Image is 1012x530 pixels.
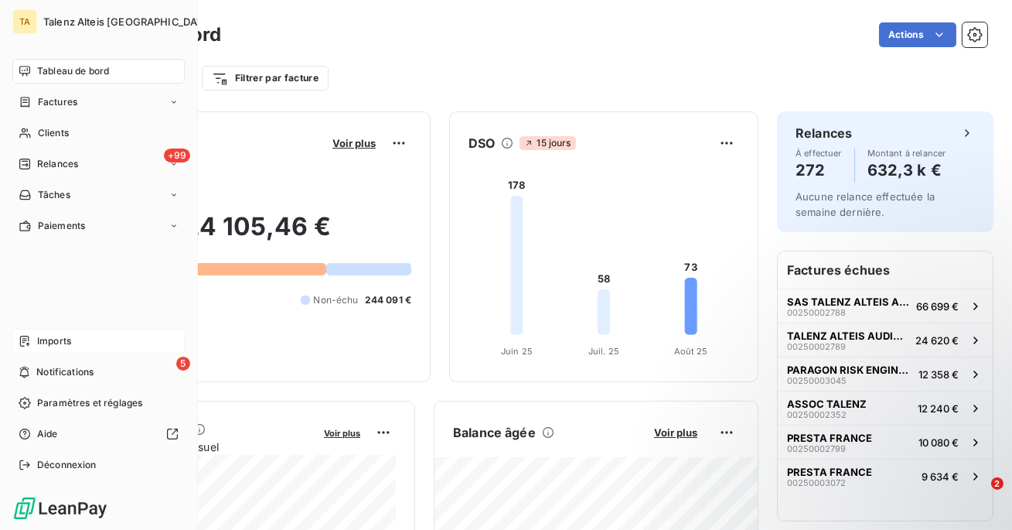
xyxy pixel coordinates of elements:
h4: 632,3 k € [867,158,946,183]
div: TA [12,9,37,34]
span: 00250002789 [787,342,846,351]
span: Aucune relance effectuée la semaine dernière. [796,190,935,218]
tspan: Août 25 [674,346,708,357]
a: Paiements [12,214,185,238]
span: 5 [176,357,190,371]
span: Voir plus [654,426,697,439]
button: Filtrer par facture [202,66,329,91]
button: SAS TALENZ ALTEIS AUDIT0025000278866 699 € [778,289,993,323]
span: Aide [37,427,58,441]
span: 12 358 € [918,368,959,381]
span: 15 jours [520,136,575,150]
span: +99 [164,149,190,162]
span: Factures [38,95,77,109]
span: PARAGON RISK ENGINEERING FRANC [787,364,912,376]
span: 2 [991,477,1003,490]
span: 66 699 € [916,300,959,313]
a: Tâches [12,183,185,207]
button: TALENZ ALTEIS AUDIT IDF0025000278924 620 € [778,323,993,357]
span: Imports [37,334,71,348]
button: Voir plus [319,426,365,439]
iframe: Intercom notifications message [703,380,1012,488]
span: Voir plus [324,428,360,439]
span: 00250003045 [787,376,847,385]
h2: 924 105,46 € [87,211,411,258]
span: Déconnexion [37,458,97,472]
span: Talenz Alteis [GEOGRAPHIC_DATA] [43,15,213,28]
button: Voir plus [328,136,380,150]
span: Non-échu [313,293,358,307]
tspan: Juil. 25 [588,346,619,357]
span: Voir plus [332,137,376,149]
h6: Balance âgée [453,423,536,442]
a: Tableau de bord [12,59,185,84]
span: Notifications [36,365,94,379]
span: 244 091 € [365,293,411,307]
span: SAS TALENZ ALTEIS AUDIT [787,296,910,308]
span: Paramètres et réglages [37,396,142,410]
span: Clients [38,126,69,140]
iframe: Intercom live chat [959,477,997,515]
a: Clients [12,121,185,145]
span: À effectuer [796,149,842,158]
span: 00250002788 [787,308,846,317]
span: Relances [37,157,78,171]
a: Imports [12,329,185,354]
h6: Relances [796,124,852,142]
span: Chiffre d'affaires mensuel [87,439,313,455]
span: 24 620 € [915,334,959,347]
button: Actions [879,22,956,47]
span: Tâches [38,188,70,202]
h6: Factures échues [778,251,993,289]
h4: 272 [796,158,842,183]
button: PARAGON RISK ENGINEERING FRANC0025000304512 358 € [778,357,993,391]
h6: DSO [469,134,495,152]
a: Paramètres et réglages [12,391,185,415]
img: Logo LeanPay [12,496,108,521]
tspan: Juin 25 [501,346,533,357]
span: Tableau de bord [37,64,109,78]
span: TALENZ ALTEIS AUDIT IDF [787,330,909,342]
a: Aide [12,422,185,446]
span: Paiements [38,219,85,233]
button: Voir plus [649,426,702,439]
a: Factures [12,90,185,115]
a: +99Relances [12,152,185,176]
span: Montant à relancer [867,149,946,158]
